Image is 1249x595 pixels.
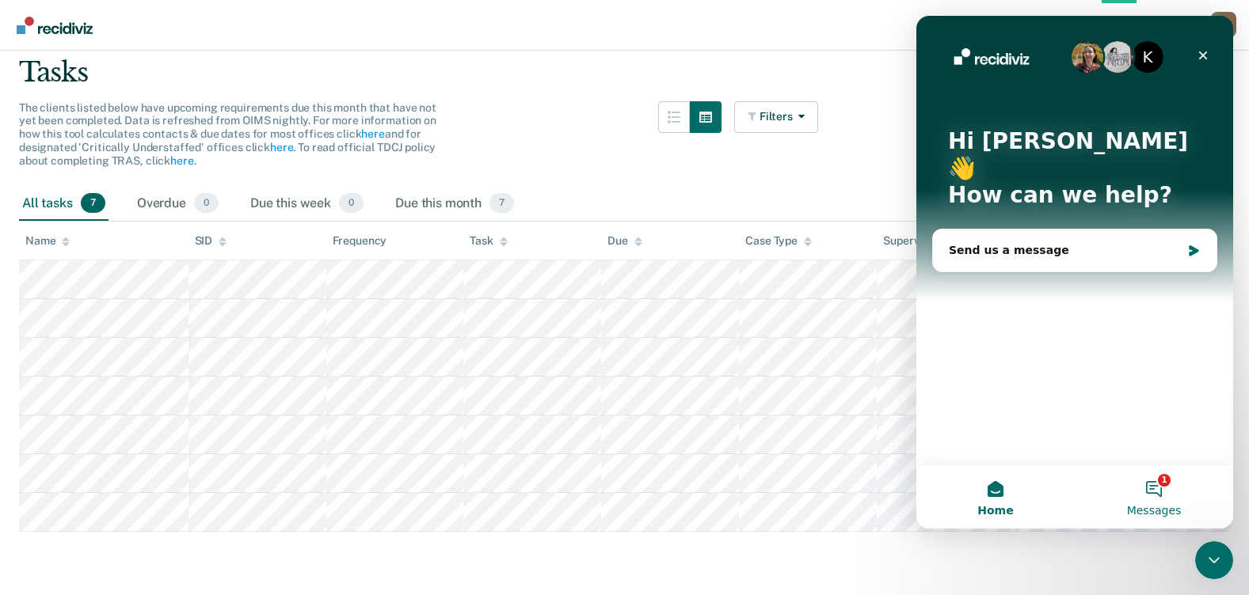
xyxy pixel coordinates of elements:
[81,193,105,214] span: 7
[247,187,367,222] div: Due this week0
[392,187,517,222] div: Due this month7
[134,187,222,222] div: Overdue0
[489,193,514,214] span: 7
[333,234,387,248] div: Frequency
[17,17,93,34] img: Recidiviz
[19,101,436,167] span: The clients listed below have upcoming requirements due this month that have not yet been complet...
[1195,541,1233,579] iframe: Intercom live chat
[361,127,384,140] a: here
[170,154,193,167] a: here
[1211,12,1236,37] div: M H
[195,234,227,248] div: SID
[607,234,642,248] div: Due
[270,141,293,153] a: here
[745,234,812,248] div: Case Type
[25,234,70,248] div: Name
[1211,12,1236,37] button: Profile dropdown button
[19,56,1230,89] div: Tasks
[194,193,219,214] span: 0
[734,101,818,133] button: Filters
[916,16,1233,529] iframe: Intercom live chat
[470,234,507,248] div: Task
[883,234,987,248] div: Supervision Level
[339,193,364,214] span: 0
[19,187,109,222] div: All tasks7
